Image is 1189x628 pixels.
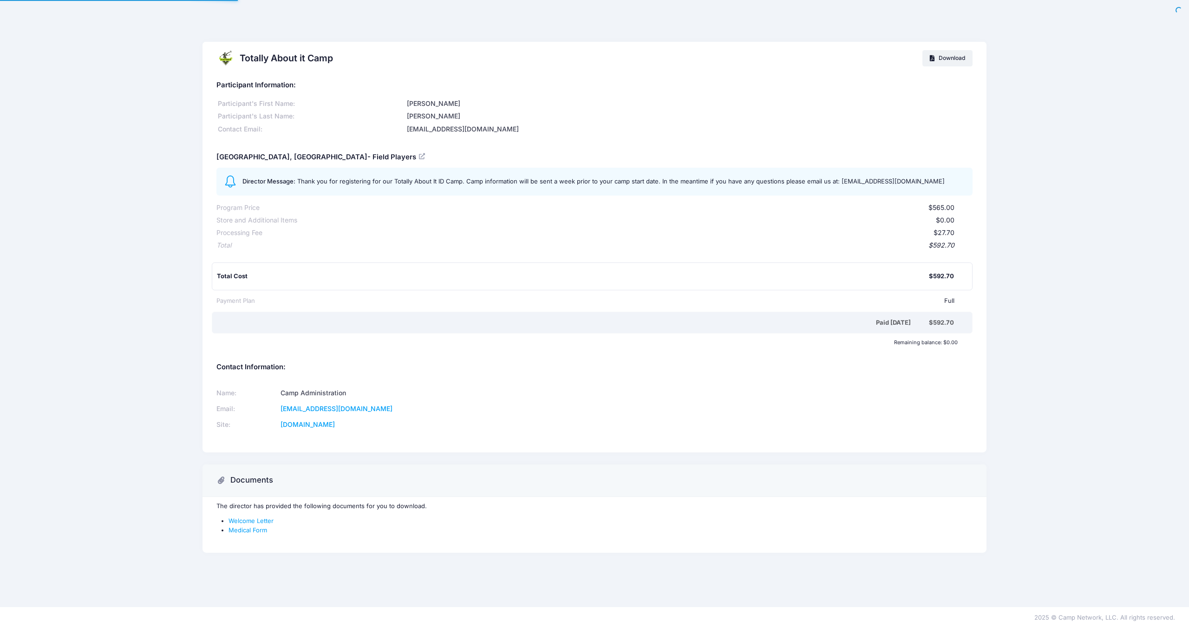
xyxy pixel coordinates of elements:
[229,526,267,534] a: Medical Form
[217,272,929,281] div: Total Cost
[218,318,929,327] div: Paid [DATE]
[216,502,973,511] p: The director has provided the following documents for you to download.
[212,340,962,345] div: Remaining balance: $0.00
[216,216,297,225] div: Store and Additional Items
[216,385,277,401] td: Name:
[297,177,945,185] span: Thank you for registering for our Totally About It ID Camp. Camp information will be sent a week ...
[939,54,965,61] span: Download
[281,420,335,428] a: [DOMAIN_NAME]
[277,385,582,401] td: Camp Administration
[216,153,427,162] h5: [GEOGRAPHIC_DATA], [GEOGRAPHIC_DATA]- Field Players
[240,53,333,64] h2: Totally About it Camp
[216,228,262,238] div: Processing Fee
[405,124,973,134] div: [EMAIL_ADDRESS][DOMAIN_NAME]
[216,241,231,250] div: Total
[216,203,260,213] div: Program Price
[929,318,954,327] div: $592.70
[216,363,973,372] h5: Contact Information:
[262,228,955,238] div: $27.70
[405,111,973,121] div: [PERSON_NAME]
[230,476,273,485] h3: Documents
[216,401,277,417] td: Email:
[242,177,295,185] span: Director Message:
[929,272,954,281] div: $592.70
[216,124,405,134] div: Contact Email:
[216,99,405,109] div: Participant's First Name:
[216,296,255,306] div: Payment Plan
[255,296,955,306] div: Full
[281,405,392,412] a: [EMAIL_ADDRESS][DOMAIN_NAME]
[229,517,274,524] a: Welcome Letter
[1034,614,1175,621] span: 2025 © Camp Network, LLC. All rights reserved.
[216,417,277,432] td: Site:
[405,99,973,109] div: [PERSON_NAME]
[419,152,426,160] a: View Registration Details
[297,216,955,225] div: $0.00
[231,241,955,250] div: $592.70
[922,50,973,66] a: Download
[216,81,973,90] h5: Participant Information:
[216,111,405,121] div: Participant's Last Name:
[928,203,954,211] span: $565.00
